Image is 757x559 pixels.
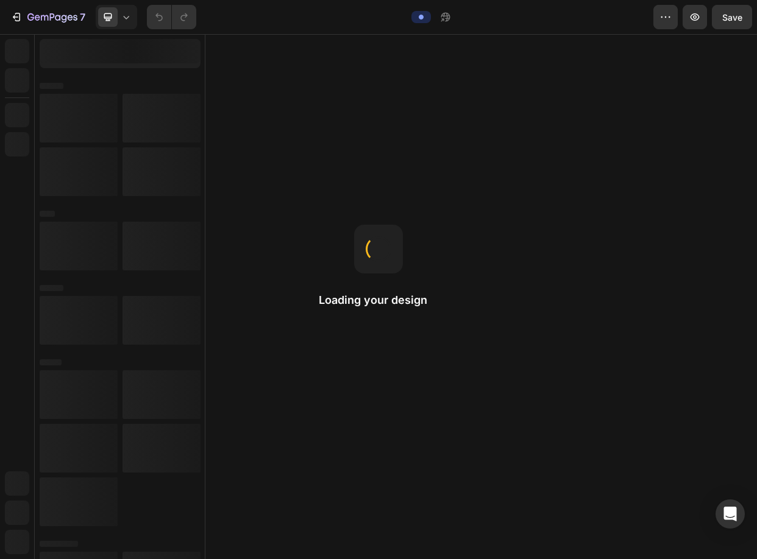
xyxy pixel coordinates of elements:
span: Save [722,12,742,23]
div: Undo/Redo [147,5,196,29]
button: 7 [5,5,91,29]
button: Save [712,5,752,29]
h2: Loading your design [319,293,438,308]
p: 7 [80,10,85,24]
div: Open Intercom Messenger [716,499,745,529]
